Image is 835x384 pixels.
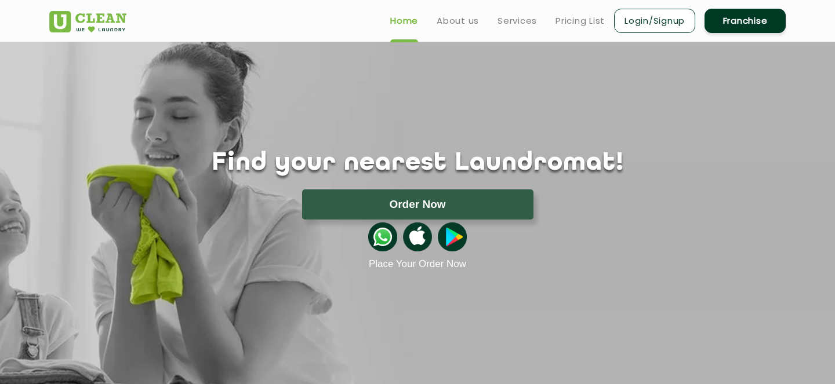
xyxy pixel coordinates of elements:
a: Services [498,14,537,28]
a: Pricing List [556,14,605,28]
img: playstoreicon.png [438,222,467,251]
img: whatsappicon.png [368,222,397,251]
img: apple-icon.png [403,222,432,251]
a: Home [390,14,418,28]
a: Login/Signup [614,9,695,33]
button: Order Now [302,189,533,220]
a: Franchise [705,9,786,33]
img: UClean Laundry and Dry Cleaning [49,11,126,32]
a: Place Your Order Now [369,258,466,270]
a: About us [437,14,479,28]
h1: Find your nearest Laundromat! [41,149,794,178]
